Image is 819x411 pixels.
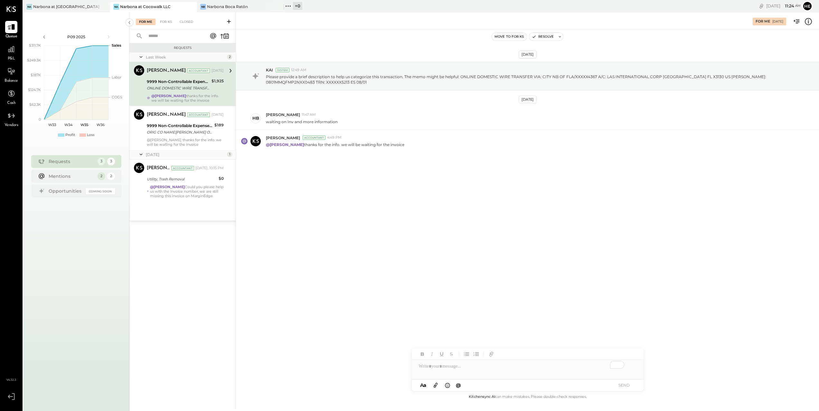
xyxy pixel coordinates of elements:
[187,113,210,117] div: Accountant
[147,138,224,147] div: @[PERSON_NAME] thanks for the info. we will be waiting for the invoice
[147,165,170,171] div: [PERSON_NAME]
[519,50,537,59] div: [DATE]
[266,112,300,117] span: [PERSON_NAME]
[418,350,427,358] button: Bold
[227,54,232,59] div: 2
[472,350,480,358] button: Ordered List
[5,123,18,128] span: Vendors
[302,112,316,117] span: 11:47 AM
[107,158,115,165] div: 3
[611,381,637,389] button: SEND
[65,132,75,138] div: Profit
[27,58,41,62] text: $249.3K
[147,85,210,91] div: ONLINE DOMESTIC WIRE TRANSFER VIA: CITY NB OF FLA/XXXXX4367 A/C: LAS INTERNATIONAL CORP [GEOGRAPH...
[766,3,801,9] div: [DATE]
[33,4,100,9] div: Narbona at [GEOGRAPHIC_DATA] LLC
[136,19,155,25] div: For Me
[28,87,41,92] text: $124.7K
[276,68,289,72] div: System
[438,350,446,358] button: Underline
[147,68,186,74] div: [PERSON_NAME]
[5,78,18,84] span: Balance
[29,43,41,48] text: $311.7K
[8,56,15,62] span: P&L
[447,350,456,358] button: Strikethrough
[49,188,83,194] div: Opportunities
[412,360,644,373] div: To enrich screen reader interactions, please activate Accessibility in Grammarly extension settings
[113,4,119,10] div: Na
[266,67,273,73] span: KAI
[176,19,196,25] div: Closed
[0,43,22,62] a: P&L
[171,166,194,170] div: Accountant
[49,173,94,179] div: Mentions
[293,2,302,10] div: + 0
[212,68,224,73] div: [DATE]
[266,135,300,141] span: [PERSON_NAME]
[147,78,210,85] div: 9999 Non-Controllable Expenses:Other Income and Expenses:To Be Classified P&L
[151,94,224,103] div: thanks for the info. we will be waiting for the invoice
[266,74,786,85] p: Please provide a brief description to help us categorize this transaction. The memo might be help...
[0,65,22,84] a: Balance
[146,54,225,60] div: Last Week
[48,123,56,127] text: W33
[214,122,224,128] div: $189
[98,158,105,165] div: 3
[423,382,426,388] span: a
[86,188,115,194] div: Coming Soon
[802,1,813,11] button: He
[187,68,210,73] div: Accountant
[266,119,338,124] p: waiting on Inv and more information
[492,33,527,41] button: Move to for ks
[150,185,224,198] div: Could you please help us with the invoice number, we are still missing this invoice on MarginEdge
[157,19,175,25] div: For KS
[31,73,41,77] text: $187K
[107,172,115,180] div: 2
[519,96,537,104] div: [DATE]
[147,129,212,135] div: ORIG CO NAME:[PERSON_NAME] ORIG ID:XXXXXX6202 DESC DATE:250712 CO ENTRY DESCR:SALE SEC:CCD TRACE#...
[772,19,783,24] div: [DATE]
[120,4,171,9] div: Narbona at Cocowalk LLC
[147,112,186,118] div: [PERSON_NAME]
[96,123,104,127] text: W36
[207,4,248,9] div: Narbona Boca Ratōn
[64,123,72,127] text: W34
[5,34,17,40] span: Queue
[80,123,88,127] text: W35
[303,135,325,140] div: Accountant
[219,175,224,182] div: $0
[212,78,224,84] div: $1,925
[428,350,436,358] button: Italic
[39,117,41,122] text: 0
[418,382,428,389] button: Aa
[29,102,41,107] text: $62.3K
[227,152,232,157] div: 1
[454,381,463,389] button: @
[112,95,122,99] text: COGS
[98,172,105,180] div: 2
[529,33,556,41] button: Resolve
[112,43,121,48] text: Sales
[133,46,232,50] div: Requests
[112,75,121,79] text: Labor
[327,135,342,140] span: 4:49 PM
[456,382,461,388] span: @
[291,68,306,73] span: 12:49 AM
[252,115,259,121] div: HB
[147,123,212,129] div: 9999 Non-Controllable Expenses:Other Income and Expenses:To Be Classified P&L
[195,166,224,171] div: [DATE], 10:15 PM
[146,152,225,157] div: [DATE]
[200,4,206,10] div: NB
[462,350,471,358] button: Unordered List
[150,185,185,189] strong: @[PERSON_NAME]
[0,21,22,40] a: Queue
[0,110,22,128] a: Vendors
[0,87,22,106] a: Cash
[7,100,15,106] span: Cash
[758,3,765,9] div: copy link
[266,142,404,147] p: thanks for the info. we will be waiting for the invoice
[49,34,104,40] div: P09 2025
[87,132,94,138] div: Loss
[147,176,217,182] div: Utility, Trash Removal
[26,4,32,10] div: Na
